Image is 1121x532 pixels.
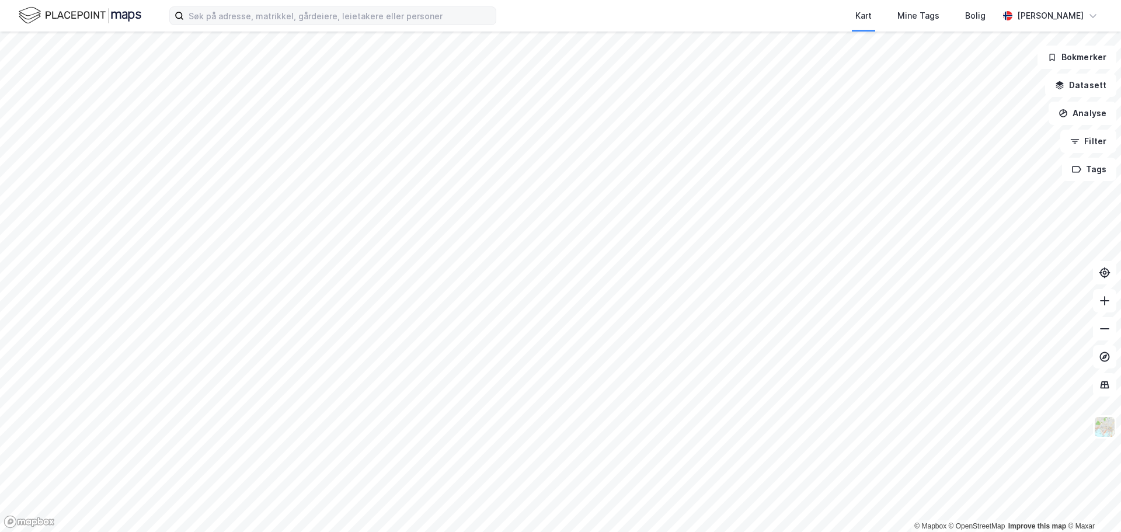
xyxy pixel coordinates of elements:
div: Bolig [965,9,986,23]
iframe: Chat Widget [1063,476,1121,532]
div: [PERSON_NAME] [1017,9,1084,23]
div: Kontrollprogram for chat [1063,476,1121,532]
input: Søk på adresse, matrikkel, gårdeiere, leietakere eller personer [184,7,496,25]
img: logo.f888ab2527a4732fd821a326f86c7f29.svg [19,5,141,26]
div: Kart [855,9,872,23]
div: Mine Tags [897,9,939,23]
